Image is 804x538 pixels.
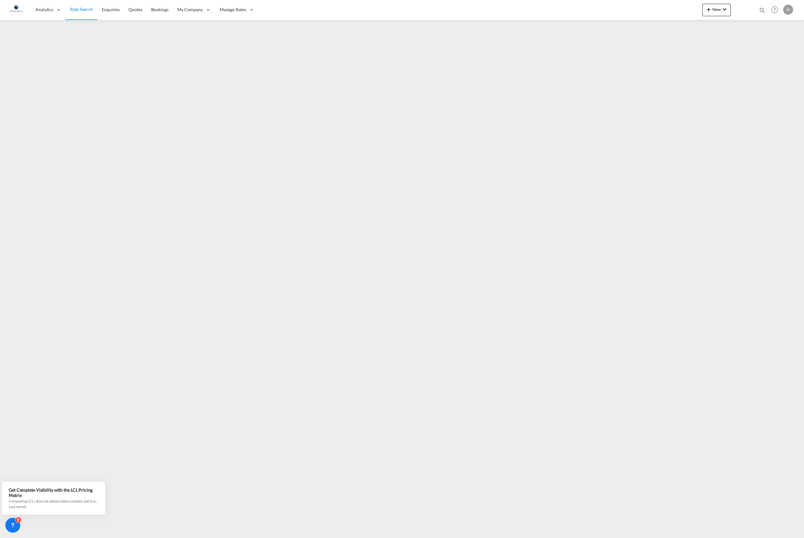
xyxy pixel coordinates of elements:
[102,7,120,12] span: Enquiries
[9,3,23,17] img: e0ef553047e811eebf12a1e04d962a95.jpg
[759,7,766,14] md-icon: icon-magnify
[5,505,26,529] iframe: Chat
[769,4,783,16] div: Help
[151,7,169,12] span: Bookings
[220,7,246,13] span: Manage Rates
[759,7,766,16] div: icon-magnify
[702,4,731,16] button: icon-plus 400-fgNewicon-chevron-down
[769,4,780,15] span: Help
[705,6,712,13] md-icon: icon-plus 400-fg
[36,7,53,13] span: Analytics
[177,7,203,13] span: My Company
[721,6,728,13] md-icon: icon-chevron-down
[783,5,793,15] div: H
[128,7,142,12] span: Quotes
[705,7,728,12] span: New
[70,7,93,12] span: Rate Search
